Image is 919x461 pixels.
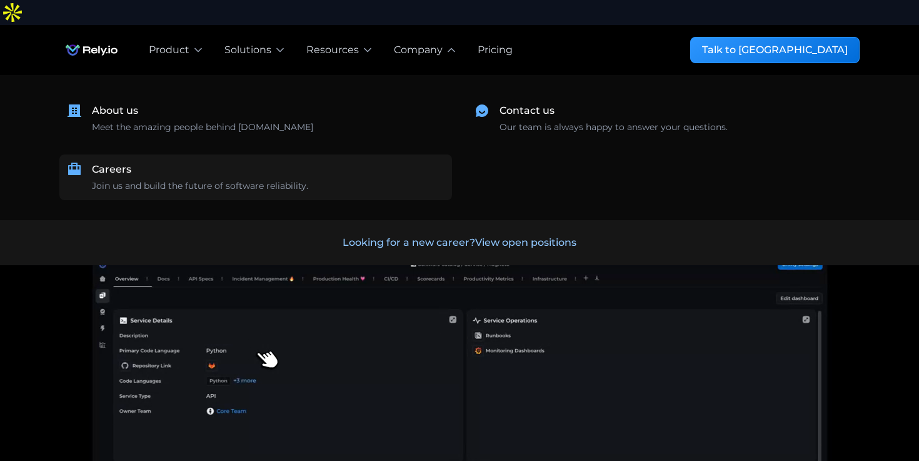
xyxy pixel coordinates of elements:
[92,180,308,193] div: Join us and build the future of software reliability.
[690,37,860,63] a: Talk to [GEOGRAPHIC_DATA]
[59,38,124,63] a: home
[59,96,452,155] a: About usMeet the amazing people behind [DOMAIN_NAME]‍
[836,378,901,443] iframe: Chatbot
[500,103,555,118] div: Contact us
[20,220,899,265] a: Looking for a new career?View open positions
[475,236,576,248] span: View open positions
[92,103,138,118] div: About us
[59,155,452,200] a: CareersJoin us and build the future of software reliability.
[296,25,384,75] div: Resources
[500,121,728,134] div: Our team is always happy to answer your questions.
[149,43,189,58] div: Product
[478,43,513,58] a: Pricing
[343,235,576,250] div: Looking for a new career?
[394,43,443,58] div: Company
[92,162,131,177] div: Careers
[59,38,124,63] img: Rely.io logo
[92,121,313,147] div: Meet the amazing people behind [DOMAIN_NAME] ‍
[214,25,296,75] div: Solutions
[384,25,468,75] div: Company
[139,25,214,75] div: Product
[467,96,860,141] a: Contact usOur team is always happy to answer your questions.
[224,43,271,58] div: Solutions
[306,43,359,58] div: Resources
[702,43,848,58] div: Talk to [GEOGRAPHIC_DATA]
